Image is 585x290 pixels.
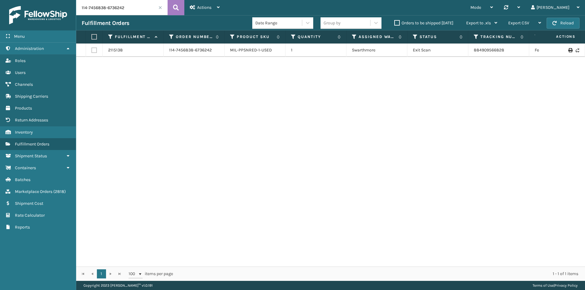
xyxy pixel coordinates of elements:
[15,225,30,230] span: Reports
[576,48,579,52] i: Never Shipped
[15,117,48,123] span: Return Addresses
[82,19,129,27] h3: Fulfillment Orders
[115,34,152,40] label: Fulfillment Order Id
[230,47,272,53] a: MIL-PPSNRED-1-USED
[15,177,30,182] span: Batches
[176,34,213,40] label: Order Number
[14,34,25,39] span: Menu
[108,47,123,53] a: 2115138
[537,32,579,42] span: Actions
[15,213,45,218] span: Rate Calculator
[83,281,153,290] p: Copyright 2023 [PERSON_NAME]™ v 1.0.191
[555,283,578,288] a: Privacy Policy
[346,44,407,57] td: Swarthmore
[169,47,212,53] a: 114-7456838-6736242
[15,106,32,111] span: Products
[197,5,211,10] span: Actions
[129,271,138,277] span: 100
[480,34,517,40] label: Tracking Number
[533,281,578,290] div: |
[15,130,33,135] span: Inventory
[470,5,481,10] span: Mode
[15,82,33,87] span: Channels
[237,34,274,40] label: Product SKU
[407,44,468,57] td: Exit Scan
[9,6,67,24] img: logo
[182,271,578,277] div: 1 - 1 of 1 items
[568,48,572,52] i: Print Label
[15,201,43,206] span: Shipment Cost
[15,153,47,159] span: Shipment Status
[15,189,52,194] span: Marketplace Orders
[255,20,303,26] div: Date Range
[285,44,346,57] td: 1
[359,34,395,40] label: Assigned Warehouse
[15,58,26,63] span: Roles
[15,94,48,99] span: Shipping Carriers
[394,20,453,26] label: Orders to be shipped [DATE]
[15,46,44,51] span: Administration
[15,70,26,75] span: Users
[298,34,335,40] label: Quantity
[97,269,106,278] a: 1
[466,20,491,26] span: Export to .xls
[129,269,173,278] span: items per page
[547,18,580,29] button: Reload
[420,34,456,40] label: Status
[324,20,341,26] div: Group by
[53,189,66,194] span: ( 2818 )
[533,283,554,288] a: Terms of Use
[474,47,504,53] a: 884909566828
[508,20,529,26] span: Export CSV
[15,142,49,147] span: Fulfillment Orders
[15,165,36,170] span: Containers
